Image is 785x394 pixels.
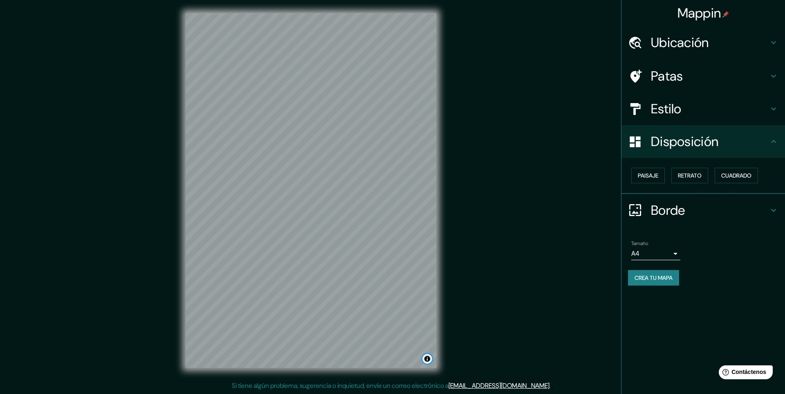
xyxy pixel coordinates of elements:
[651,68,683,85] font: Patas
[651,202,685,219] font: Borde
[721,172,751,179] font: Cuadrado
[651,34,709,51] font: Ubicación
[552,381,554,390] font: .
[186,13,436,368] canvas: Mapa
[621,194,785,227] div: Borde
[621,60,785,92] div: Patas
[631,249,639,258] font: A4
[422,354,432,364] button: Activar o desactivar atribución
[678,172,702,179] font: Retrato
[631,240,648,247] font: Tamaño
[722,11,729,18] img: pin-icon.png
[549,381,551,390] font: .
[712,362,776,385] iframe: Lanzador de widgets de ayuda
[631,247,680,260] div: A4
[635,274,673,281] font: Crea tu mapa
[651,100,682,117] font: Estilo
[621,92,785,125] div: Estilo
[232,381,449,390] font: Si tiene algún problema, sugerencia o inquietud, envíe un correo electrónico a
[628,270,679,286] button: Crea tu mapa
[631,168,665,183] button: Paisaje
[621,125,785,158] div: Disposición
[715,168,758,183] button: Cuadrado
[449,381,549,390] a: [EMAIL_ADDRESS][DOMAIN_NAME]
[551,381,552,390] font: .
[651,133,718,150] font: Disposición
[638,172,658,179] font: Paisaje
[671,168,708,183] button: Retrato
[677,5,721,22] font: Mappin
[621,26,785,59] div: Ubicación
